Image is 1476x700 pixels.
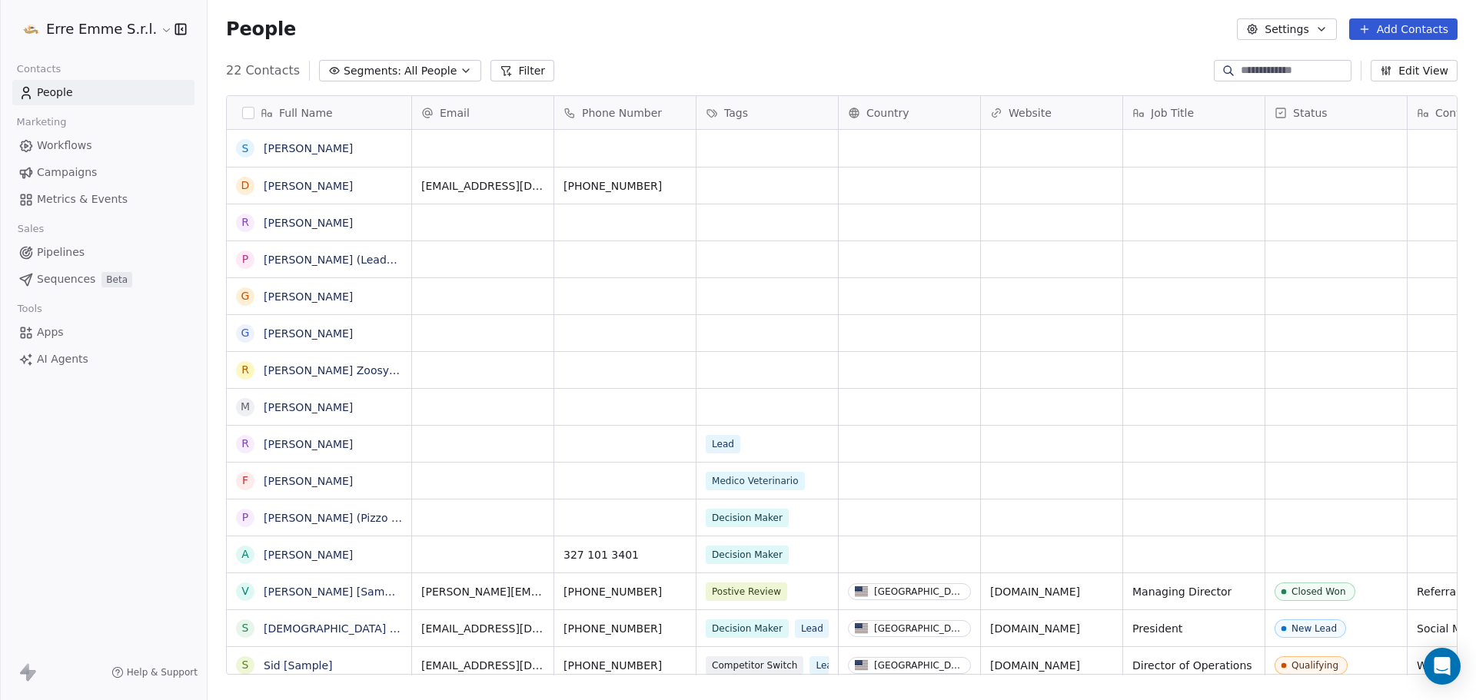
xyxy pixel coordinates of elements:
a: Apps [12,320,194,345]
div: Country [839,96,980,129]
span: [DOMAIN_NAME] [990,621,1080,636]
span: Phone Number [582,105,662,121]
div: Status [1265,96,1407,129]
button: Add Contacts [1349,18,1458,40]
span: [PERSON_NAME][EMAIL_ADDRESS][DOMAIN_NAME] [421,584,544,599]
span: [PHONE_NUMBER] [563,621,662,636]
span: People [37,85,73,101]
a: Help & Support [111,666,198,678]
span: Managing Director [1132,584,1232,599]
div: F [242,473,248,489]
span: Country [866,105,909,121]
div: S [242,620,249,636]
div: Tags [696,96,838,129]
span: President [1132,621,1182,636]
div: [GEOGRAPHIC_DATA] [874,660,964,671]
div: S [242,141,249,157]
span: All People [404,63,457,79]
div: R [241,362,249,378]
span: Competitor Switch [706,656,803,675]
a: [PERSON_NAME] (LeaderTech) [264,254,426,266]
div: New Lead [1291,623,1337,634]
span: Email [440,105,470,121]
a: People [12,80,194,105]
span: [PHONE_NUMBER] [563,178,662,194]
button: Filter [490,60,554,81]
span: [PHONE_NUMBER] [563,658,662,673]
div: P [242,509,248,526]
span: AI Agents [37,351,88,367]
div: Website [981,96,1122,129]
div: grid [227,130,412,675]
div: Qualifying [1291,660,1338,671]
div: Closed Won [1291,586,1346,597]
div: Job Title [1123,96,1265,129]
span: Decision Maker [706,619,789,638]
span: Campaigns [37,164,97,181]
span: Full Name [279,105,333,121]
span: Sales [11,217,51,241]
a: [PERSON_NAME] [264,549,353,561]
span: Contacts [10,58,68,81]
span: Metrics & Events [37,191,128,207]
span: [PHONE_NUMBER] [563,584,662,599]
a: Sid [Sample] [264,659,333,672]
span: [DOMAIN_NAME] [990,584,1080,599]
span: Postive Review [706,582,787,601]
a: Pipelines [12,240,194,265]
a: [DEMOGRAPHIC_DATA] [Sample] [264,622,438,635]
span: Medico Veterinario [706,472,805,490]
div: G [241,325,250,341]
div: Phone Number [554,96,696,129]
div: R [241,436,249,452]
button: Settings [1237,18,1336,40]
span: Beta [101,272,132,287]
a: [PERSON_NAME] [264,217,353,229]
span: Apps [37,324,64,340]
span: Tools [11,297,48,320]
span: Decision Maker [706,546,789,564]
span: Lead [809,656,844,675]
span: Help & Support [127,666,198,678]
div: [GEOGRAPHIC_DATA] [874,623,964,634]
a: SequencesBeta [12,267,194,292]
span: Lead [706,435,740,453]
a: [PERSON_NAME] [264,475,353,487]
span: Referral [1417,584,1459,599]
a: [PERSON_NAME] [264,180,353,192]
div: Email [412,96,553,129]
div: R [241,214,249,231]
img: Logo%20Erre%20Emme%20PP%20trasparente.png [22,20,40,38]
span: 327 101 3401 [563,547,639,562]
div: P [242,251,248,267]
div: D [241,177,250,194]
span: [EMAIL_ADDRESS][DOMAIN_NAME] [421,621,544,636]
a: Workflows [12,133,194,158]
span: Segments: [344,63,401,79]
span: Pipelines [37,244,85,260]
div: A [241,546,249,562]
a: [PERSON_NAME] (Pizzo del Prete) [264,512,444,524]
span: Decision Maker [706,509,789,527]
a: [PERSON_NAME] [264,142,353,154]
span: People [226,18,296,41]
span: [EMAIL_ADDRESS][DOMAIN_NAME] [421,178,544,194]
a: [PERSON_NAME] Zoosystem [264,364,416,377]
a: AI Agents [12,347,194,372]
div: V [241,583,249,599]
button: Edit View [1371,60,1458,81]
span: Director of Operations [1132,658,1252,673]
button: Erre Emme S.r.l. [18,16,164,42]
span: Status [1293,105,1328,121]
span: Workflows [37,138,92,154]
span: [EMAIL_ADDRESS][DOMAIN_NAME] [421,658,544,673]
span: [DOMAIN_NAME] [990,658,1080,673]
a: Metrics & Events [12,187,194,212]
div: M [241,399,250,415]
span: Lead [795,619,829,638]
a: [PERSON_NAME] [Sample] [264,586,405,598]
div: [GEOGRAPHIC_DATA] [874,586,964,597]
span: Marketing [10,111,73,134]
a: [PERSON_NAME] [264,327,353,340]
a: [PERSON_NAME] [264,290,353,303]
